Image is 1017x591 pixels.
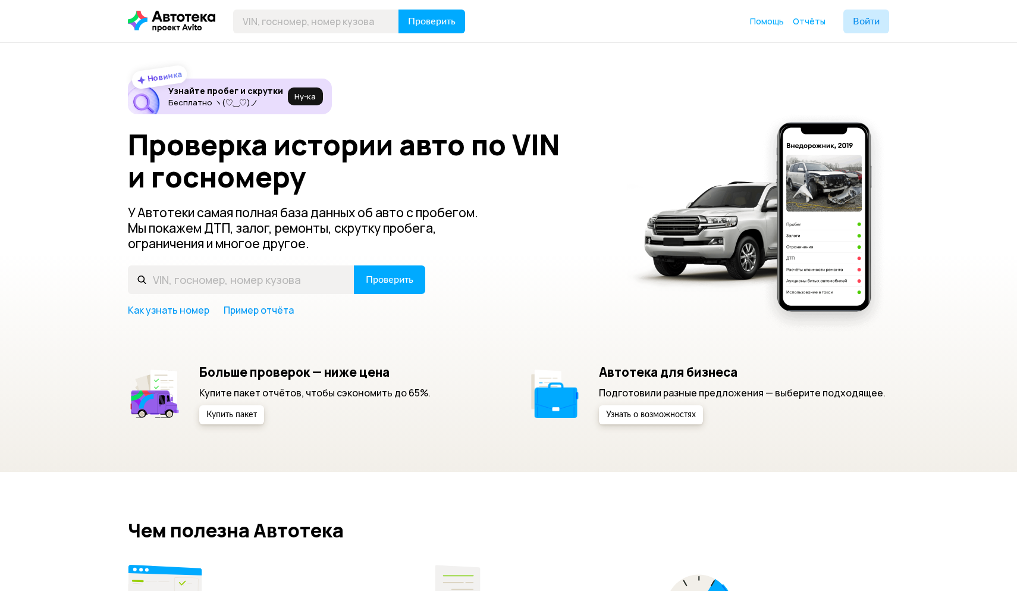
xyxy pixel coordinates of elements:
[599,405,703,424] button: Узнать о возможностях
[294,92,316,101] span: Ну‑ка
[147,68,183,84] strong: Новинка
[128,265,354,294] input: VIN, госномер, номер кузова
[199,364,431,380] h5: Больше проверок — ниже цена
[843,10,889,33] button: Войти
[408,17,456,26] span: Проверить
[128,129,611,193] h1: Проверка истории авто по VIN и госномеру
[853,17,880,26] span: Войти
[224,304,294,317] a: Пример отчёта
[128,520,889,541] h2: Чем полезна Автотека
[750,15,784,27] a: Помощь
[128,205,498,251] p: У Автотеки самая полная база данных об авто с пробегом. Мы покажем ДТП, залог, ремонты, скрутку п...
[233,10,399,33] input: VIN, госномер, номер кузова
[168,98,283,107] p: Бесплатно ヽ(♡‿♡)ノ
[606,411,696,419] span: Узнать о возможностях
[128,304,209,317] a: Как узнать номер
[398,10,465,33] button: Проверить
[793,15,825,27] a: Отчёты
[206,411,257,419] span: Купить пакет
[366,275,413,284] span: Проверить
[354,265,425,294] button: Проверить
[199,405,264,424] button: Купить пакет
[199,386,431,399] p: Купите пакет отчётов, чтобы сэкономить до 65%.
[599,386,886,399] p: Подготовили разные предложения — выберите подходящее.
[168,86,283,96] h6: Узнайте пробег и скрутки
[599,364,886,380] h5: Автотека для бизнеса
